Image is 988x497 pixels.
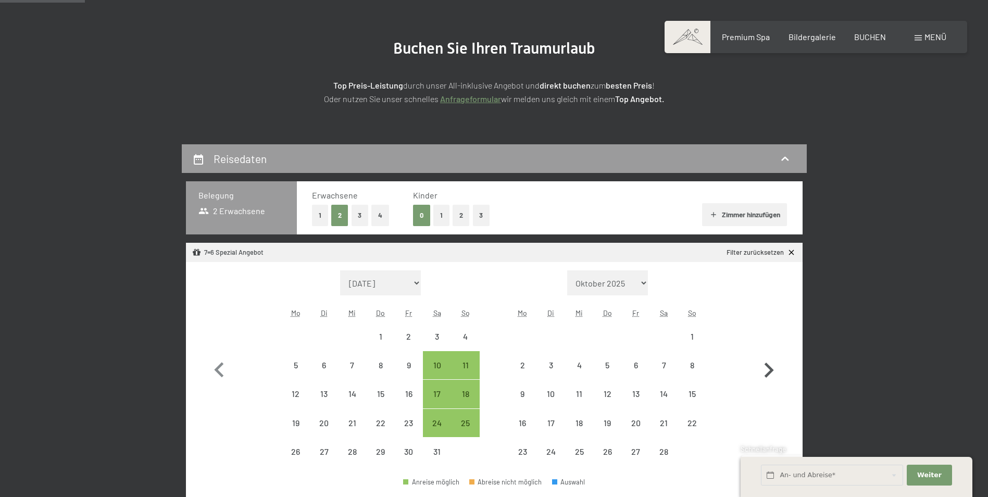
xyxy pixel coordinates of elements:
[461,308,470,317] abbr: Sonntag
[508,409,536,437] div: Mon Feb 16 2026
[282,351,310,379] div: Anreise nicht möglich
[424,419,450,445] div: 24
[413,205,430,226] button: 0
[651,361,677,387] div: 7
[722,32,770,42] a: Premium Spa
[424,448,450,474] div: 31
[650,438,678,466] div: Anreise nicht möglich
[424,332,450,358] div: 3
[396,390,422,416] div: 16
[453,205,470,226] button: 2
[283,448,309,474] div: 26
[593,409,621,437] div: Anreise nicht möglich
[594,390,620,416] div: 12
[566,448,592,474] div: 25
[423,351,451,379] div: Sat Jan 10 2026
[688,308,696,317] abbr: Sonntag
[593,351,621,379] div: Thu Feb 05 2026
[367,380,395,408] div: Thu Jan 15 2026
[311,361,337,387] div: 6
[907,465,952,486] button: Weiter
[368,332,394,358] div: 1
[593,351,621,379] div: Anreise nicht möglich
[508,380,536,408] div: Anreise nicht möglich
[508,380,536,408] div: Mon Feb 09 2026
[310,409,338,437] div: Anreise nicht möglich
[367,380,395,408] div: Anreise nicht möglich
[192,248,264,257] div: 7=6 Spezial Angebot
[537,438,565,466] div: Anreise nicht möglich
[393,39,595,57] span: Buchen Sie Ihren Traumurlaub
[282,409,310,437] div: Mon Jan 19 2026
[451,409,479,437] div: Sun Jan 25 2026
[451,351,479,379] div: Sun Jan 11 2026
[413,190,437,200] span: Kinder
[310,351,338,379] div: Anreise nicht möglich
[395,409,423,437] div: Fri Jan 23 2026
[621,380,649,408] div: Fri Feb 13 2026
[198,205,266,217] span: 2 Erwachsene
[283,390,309,416] div: 12
[312,190,358,200] span: Erwachsene
[423,380,451,408] div: Sat Jan 17 2026
[310,380,338,408] div: Anreise nicht möglich
[565,380,593,408] div: Wed Feb 11 2026
[632,308,639,317] abbr: Freitag
[339,361,365,387] div: 7
[754,270,784,466] button: Nächster Monat
[452,419,478,445] div: 25
[451,409,479,437] div: Anreise möglich
[395,351,423,379] div: Anreise nicht möglich
[621,438,649,466] div: Fri Feb 27 2026
[395,380,423,408] div: Anreise nicht möglich
[433,205,449,226] button: 1
[509,448,535,474] div: 23
[433,308,441,317] abbr: Samstag
[678,380,706,408] div: Sun Feb 15 2026
[621,351,649,379] div: Fri Feb 06 2026
[508,438,536,466] div: Anreise nicht möglich
[423,409,451,437] div: Sat Jan 24 2026
[509,361,535,387] div: 2
[310,438,338,466] div: Tue Jan 27 2026
[538,361,564,387] div: 3
[282,438,310,466] div: Mon Jan 26 2026
[650,351,678,379] div: Sat Feb 07 2026
[368,390,394,416] div: 15
[917,470,942,480] span: Weiter
[282,380,310,408] div: Anreise nicht möglich
[547,308,554,317] abbr: Dienstag
[651,419,677,445] div: 21
[678,351,706,379] div: Sun Feb 08 2026
[283,419,309,445] div: 19
[538,419,564,445] div: 17
[283,361,309,387] div: 5
[621,351,649,379] div: Anreise nicht möglich
[678,351,706,379] div: Anreise nicht möglich
[367,438,395,466] div: Anreise nicht möglich
[367,351,395,379] div: Anreise nicht möglich
[348,308,356,317] abbr: Mittwoch
[291,308,301,317] abbr: Montag
[451,380,479,408] div: Anreise möglich
[451,380,479,408] div: Sun Jan 18 2026
[282,409,310,437] div: Anreise nicht möglich
[789,32,836,42] a: Bildergalerie
[678,409,706,437] div: Sun Feb 22 2026
[593,380,621,408] div: Thu Feb 12 2026
[678,322,706,351] div: Anreise nicht möglich
[338,351,366,379] div: Wed Jan 07 2026
[593,438,621,466] div: Anreise nicht möglich
[622,448,648,474] div: 27
[395,351,423,379] div: Fri Jan 09 2026
[576,308,583,317] abbr: Mittwoch
[537,409,565,437] div: Anreise nicht möglich
[621,380,649,408] div: Anreise nicht möglich
[679,332,705,358] div: 1
[423,351,451,379] div: Anreise möglich
[678,322,706,351] div: Sun Feb 01 2026
[367,322,395,351] div: Thu Jan 01 2026
[395,380,423,408] div: Fri Jan 16 2026
[566,361,592,387] div: 4
[376,308,385,317] abbr: Donnerstag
